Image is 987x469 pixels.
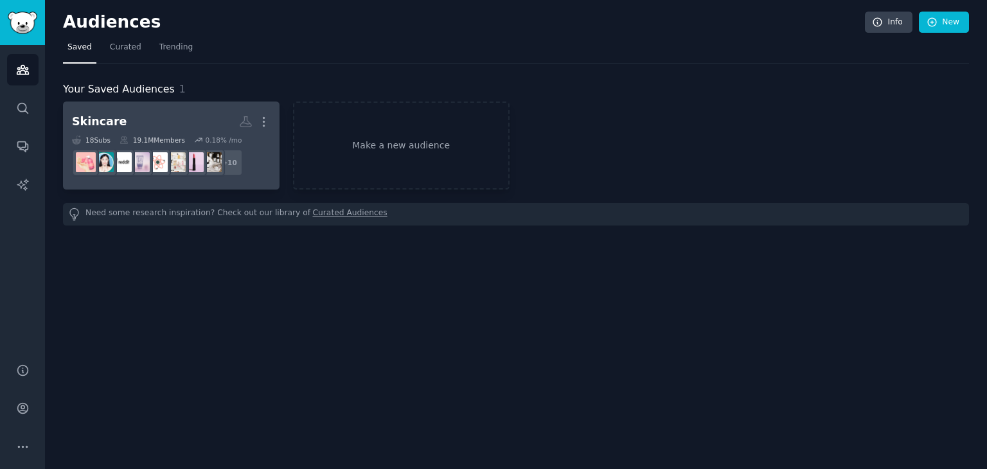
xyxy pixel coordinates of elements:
img: EuroSkincare [130,152,150,172]
span: Trending [159,42,193,53]
a: Trending [155,37,197,64]
div: + 10 [216,149,243,176]
div: 19.1M Members [120,136,185,145]
a: Curated Audiences [313,208,387,221]
a: Saved [63,37,96,64]
div: 0.18 % /mo [205,136,242,145]
img: AusSkincare [76,152,96,172]
span: Curated [110,42,141,53]
a: New [919,12,969,33]
img: GummySearch logo [8,12,37,34]
span: 1 [179,83,186,95]
img: beauty [184,152,204,172]
img: IndianSkincareAddicts [148,152,168,172]
div: Need some research inspiration? Check out our library of [63,203,969,226]
div: Skincare [72,114,127,130]
span: Saved [67,42,92,53]
a: Info [865,12,912,33]
img: TheOrdinarySkincare [202,152,222,172]
img: SkincareAddictionLux [166,152,186,172]
h2: Audiences [63,12,865,33]
a: Make a new audience [293,102,510,190]
a: Curated [105,37,146,64]
a: Skincare18Subs19.1MMembers0.18% /mo+10TheOrdinarySkincarebeautySkincareAddictionLuxIndianSkincare... [63,102,280,190]
div: 18 Sub s [72,136,111,145]
img: koreanskincare [94,152,114,172]
span: Your Saved Audiences [63,82,175,98]
img: acne [112,152,132,172]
